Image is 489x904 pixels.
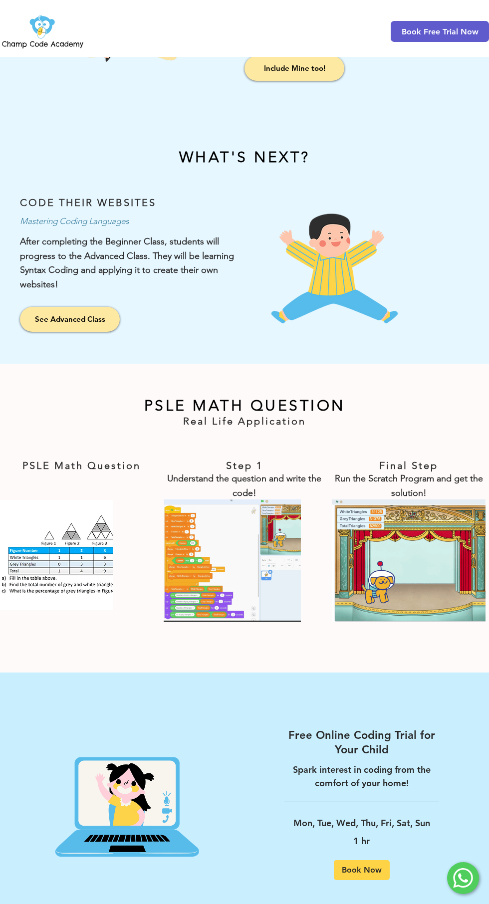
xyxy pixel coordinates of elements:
[284,728,439,757] a: Free Online Coding Trial for Your Child
[20,234,244,292] p: After completing the Beginner Class, students will progress to the Advanced Class. They will be l...
[402,27,479,36] span: Book Free Trial Now
[244,56,344,81] a: Include Mine too!
[342,866,382,874] span: Book Now
[226,459,263,471] span: Step 1
[163,471,326,500] p: Understand the question and write the code!
[183,415,306,427] span: Real Life Application
[284,763,439,790] p: Spark interest in coding from the comfort of your home!
[144,397,345,415] span: PSLE MATH QUESTION
[334,860,390,880] a: Book Now
[20,307,120,332] a: See Advanced Class
[284,832,439,850] p: 1 hr
[35,314,105,324] span: See Advanced Class
[22,459,141,471] span: PSLE Math Question
[379,459,438,471] span: Final Step
[391,21,489,42] a: Book Free Trial Now
[284,814,439,832] p: Mon, Tue, Wed, Thu, Fri, Sat, Sun
[179,148,310,166] span: WHAT'S NEXT?
[20,197,156,209] span: CODE THEIR WEBSITES
[264,63,325,73] span: Include Mine too!
[20,216,129,226] span: Mastering Coding Languages
[113,479,327,641] img: PSLE Math Solution Using Scratch
[185,183,484,352] img: September Holiday Online Coding Camp for Kids Aged 7 and Above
